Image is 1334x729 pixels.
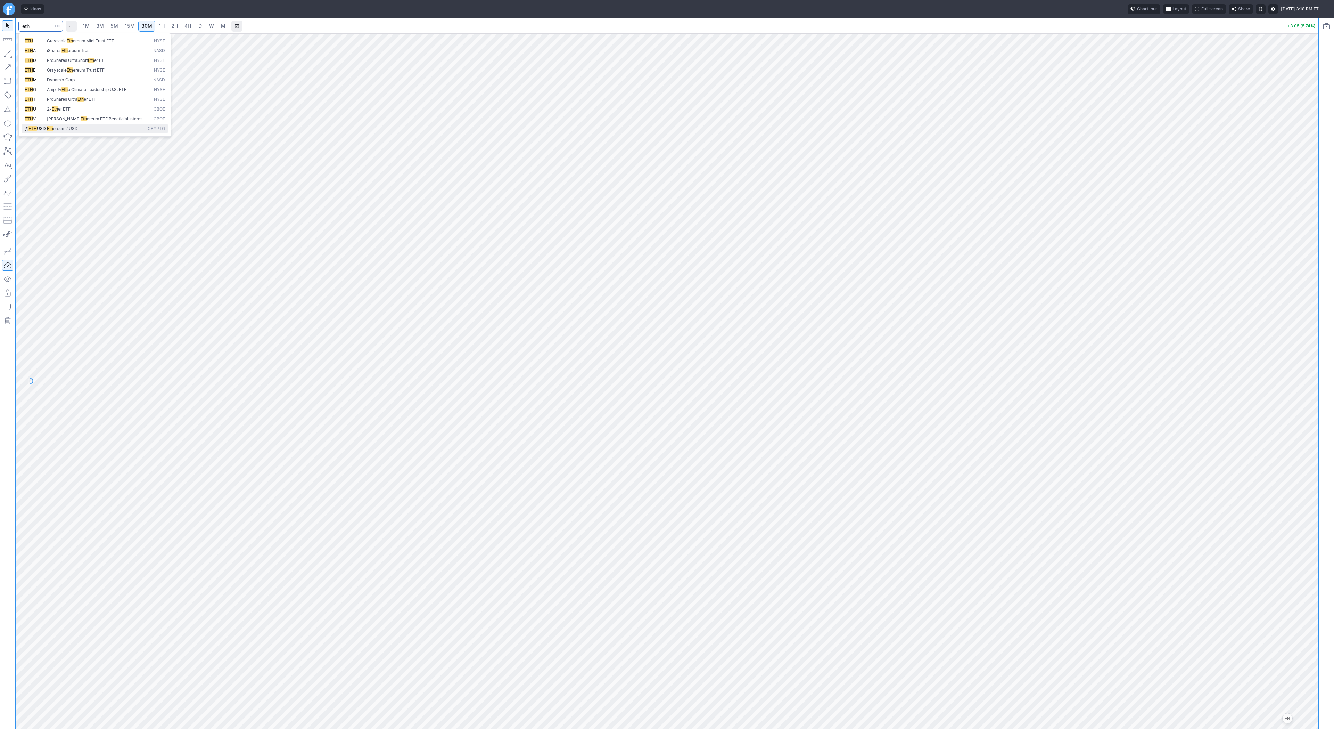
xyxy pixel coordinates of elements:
[52,21,62,32] button: Search
[77,97,84,102] span: Eth
[154,38,165,44] span: NYSE
[61,48,68,53] span: Eth
[181,21,194,32] a: 4H
[1283,713,1292,723] button: Jump to the most recent bar
[1268,4,1278,14] button: Settings
[30,6,41,13] span: Ideas
[25,106,33,112] span: ETH
[47,87,61,92] span: Amplify
[84,97,96,102] span: er ETF
[1321,21,1332,32] button: Portfolio watchlist
[2,187,13,198] button: Elliott waves
[184,23,191,29] span: 4H
[18,33,171,137] div: Search
[231,21,242,32] button: Range
[67,38,73,43] span: Eth
[2,118,13,129] button: Ellipse
[47,106,52,112] span: 2x
[148,126,165,132] span: Crypto
[153,48,165,54] span: NASD
[2,90,13,101] button: Rotated rectangle
[3,3,15,15] a: Finviz.com
[33,116,36,121] span: V
[80,21,93,32] a: 1M
[171,23,178,29] span: 2H
[209,23,214,29] span: W
[168,21,181,32] a: 2H
[25,38,33,43] span: ETH
[47,58,88,63] span: ProShares UltraShort
[2,62,13,73] button: Arrow
[73,38,114,43] span: ereum Mini Trust ETF
[33,87,36,92] span: O
[2,215,13,226] button: Position
[141,23,152,29] span: 30M
[25,48,33,53] span: ETH
[2,48,13,59] button: Line
[154,97,165,103] span: NYSE
[47,67,67,73] span: Grayscale
[2,260,13,271] button: Drawings Autosave: On
[198,23,202,29] span: D
[66,21,77,32] button: Interval
[33,67,35,73] span: E
[2,76,13,87] button: Rectangle
[154,67,165,73] span: NYSE
[53,126,78,131] span: ereum / USD
[2,159,13,170] button: Text
[2,246,13,257] button: Drawing mode: Single
[1256,4,1266,14] button: Toggle dark mode
[87,116,144,121] span: ereum ETF Beneficial Interest
[67,67,73,73] span: Eth
[159,23,165,29] span: 1H
[154,106,165,112] span: CBOE
[2,287,13,299] button: Lock drawings
[110,23,118,29] span: 5M
[1287,24,1316,28] p: +3.05 (5.74%)
[125,23,135,29] span: 15M
[61,87,68,92] span: Eth
[221,23,225,29] span: M
[94,58,107,63] span: er ETF
[2,34,13,45] button: Measure
[206,21,217,32] a: W
[2,145,13,156] button: XABCD
[25,126,28,131] span: @
[83,23,90,29] span: 1M
[47,126,53,131] span: Eth
[33,58,36,63] span: D
[18,21,63,32] input: Search
[28,126,37,131] span: ETH
[25,67,33,73] span: ETH
[68,48,91,53] span: ereum Trust
[96,23,104,29] span: 3M
[25,116,33,121] span: ETH
[195,21,206,32] a: D
[2,274,13,285] button: Hide drawings
[138,21,155,32] a: 30M
[52,106,58,112] span: Eth
[2,131,13,143] button: Polygon
[33,97,36,102] span: T
[58,106,71,112] span: er ETF
[25,97,33,102] span: ETH
[25,87,33,92] span: ETH
[47,38,67,43] span: Grayscale
[93,21,107,32] a: 3M
[33,77,37,82] span: M
[1137,6,1157,13] span: Chart tour
[73,67,105,73] span: ereum Trust ETF
[21,4,44,14] button: Ideas
[2,201,13,212] button: Fibonacci retracements
[154,116,165,122] span: CBOE
[156,21,168,32] a: 1H
[1172,6,1186,13] span: Layout
[154,58,165,64] span: NYSE
[217,21,229,32] a: M
[1229,4,1253,14] button: Share
[47,77,75,82] span: Dynamix Corp
[47,48,61,53] span: iShares
[1201,6,1223,13] span: Full screen
[25,58,33,63] span: ETH
[47,97,77,102] span: ProShares Ultra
